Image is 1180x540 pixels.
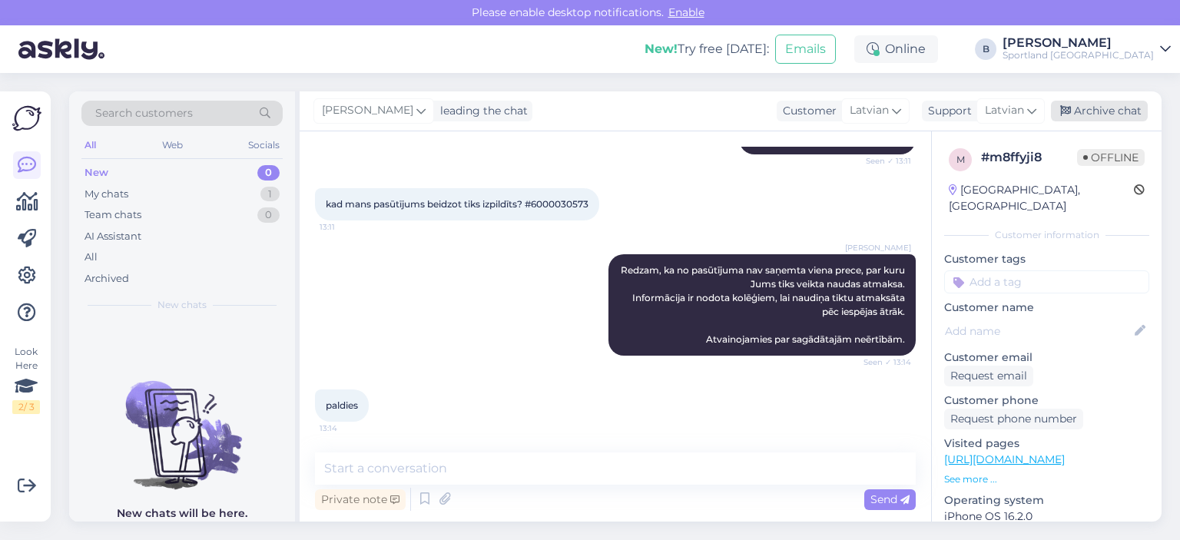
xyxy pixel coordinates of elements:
[1003,37,1154,49] div: [PERSON_NAME]
[85,271,129,287] div: Archived
[870,492,910,506] span: Send
[245,135,283,155] div: Socials
[320,221,377,233] span: 13:11
[621,264,907,345] span: Redzam, ka no pasūtījuma nav saņemta viena prece, par kuru Jums tiks veikta naudas atmaksa. Infor...
[944,436,1149,452] p: Visited pages
[326,399,358,411] span: paldies
[12,345,40,414] div: Look Here
[949,182,1134,214] div: [GEOGRAPHIC_DATA], [GEOGRAPHIC_DATA]
[645,41,678,56] b: New!
[944,350,1149,366] p: Customer email
[81,135,99,155] div: All
[981,148,1077,167] div: # m8ffyji8
[944,393,1149,409] p: Customer phone
[322,102,413,119] span: [PERSON_NAME]
[645,40,769,58] div: Try free [DATE]:
[315,489,406,510] div: Private note
[944,270,1149,293] input: Add a tag
[944,300,1149,316] p: Customer name
[85,207,141,223] div: Team chats
[956,154,965,165] span: m
[985,102,1024,119] span: Latvian
[257,207,280,223] div: 0
[845,242,911,253] span: [PERSON_NAME]
[85,165,108,181] div: New
[944,509,1149,525] p: iPhone OS 16.2.0
[777,103,837,119] div: Customer
[85,250,98,265] div: All
[12,400,40,414] div: 2 / 3
[260,187,280,202] div: 1
[1003,37,1171,61] a: [PERSON_NAME]Sportland [GEOGRAPHIC_DATA]
[944,492,1149,509] p: Operating system
[1077,149,1145,166] span: Offline
[85,229,141,244] div: AI Assistant
[257,165,280,181] div: 0
[854,155,911,167] span: Seen ✓ 13:11
[944,452,1065,466] a: [URL][DOMAIN_NAME]
[944,472,1149,486] p: See more ...
[320,422,377,434] span: 13:14
[326,198,588,210] span: kad mans pasūtījums beidzot tiks izpildīts? #6000030573
[664,5,709,19] span: Enable
[69,353,295,492] img: No chats
[975,38,996,60] div: B
[117,505,247,522] p: New chats will be here.
[85,187,128,202] div: My chats
[854,35,938,63] div: Online
[850,102,889,119] span: Latvian
[854,356,911,368] span: Seen ✓ 13:14
[944,251,1149,267] p: Customer tags
[159,135,186,155] div: Web
[157,298,207,312] span: New chats
[922,103,972,119] div: Support
[945,323,1132,340] input: Add name
[944,366,1033,386] div: Request email
[95,105,193,121] span: Search customers
[1051,101,1148,121] div: Archive chat
[944,228,1149,242] div: Customer information
[434,103,528,119] div: leading the chat
[1003,49,1154,61] div: Sportland [GEOGRAPHIC_DATA]
[944,409,1083,429] div: Request phone number
[12,104,41,133] img: Askly Logo
[775,35,836,64] button: Emails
